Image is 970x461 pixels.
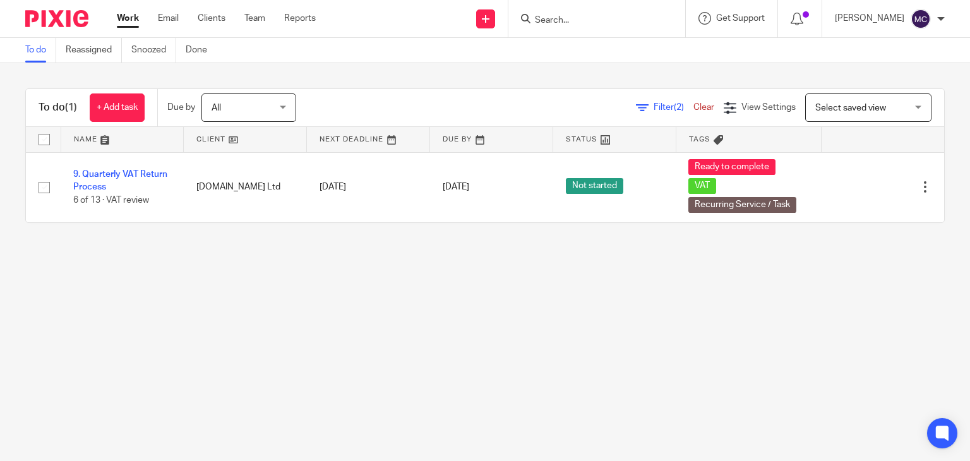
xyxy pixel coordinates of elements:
span: [DATE] [443,183,469,191]
img: svg%3E [911,9,931,29]
a: Work [117,12,139,25]
a: Email [158,12,179,25]
input: Search [534,15,647,27]
span: Ready to complete [688,159,775,175]
td: [DATE] [307,152,430,222]
span: Get Support [716,14,765,23]
img: Pixie [25,10,88,27]
span: Tags [689,136,710,143]
a: + Add task [90,93,145,122]
span: View Settings [741,103,796,112]
h1: To do [39,101,77,114]
a: Done [186,38,217,63]
a: 9. Quarterly VAT Return Process [73,170,167,191]
span: 6 of 13 · VAT review [73,196,149,205]
a: Team [244,12,265,25]
span: Select saved view [815,104,886,112]
span: All [212,104,221,112]
span: (2) [674,103,684,112]
a: Reassigned [66,38,122,63]
a: Clear [693,103,714,112]
a: Clients [198,12,225,25]
span: Not started [566,178,623,194]
td: [DOMAIN_NAME] Ltd [184,152,307,222]
a: Snoozed [131,38,176,63]
span: (1) [65,102,77,112]
p: Due by [167,101,195,114]
a: Reports [284,12,316,25]
a: To do [25,38,56,63]
span: VAT [688,178,716,194]
span: Filter [654,103,693,112]
span: Recurring Service / Task [688,197,796,213]
p: [PERSON_NAME] [835,12,904,25]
